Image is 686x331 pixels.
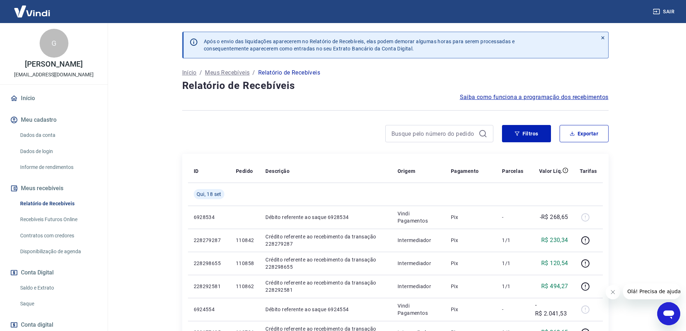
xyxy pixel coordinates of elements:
[541,259,568,268] p: R$ 120,54
[197,191,221,198] span: Qui, 18 set
[451,283,491,290] p: Pix
[252,68,255,77] p: /
[398,302,439,317] p: Vindi Pagamentos
[4,5,60,11] span: Olá! Precisa de ajuda?
[236,283,254,290] p: 110862
[502,167,523,175] p: Parcelas
[17,196,99,211] a: Relatório de Recebíveis
[451,237,491,244] p: Pix
[194,214,224,221] p: 6928534
[265,214,386,221] p: Débito referente ao saque 6928534
[560,125,609,142] button: Exportar
[502,125,551,142] button: Filtros
[606,285,620,299] iframe: Fechar mensagem
[265,256,386,270] p: Crédito referente ao recebimento da transação 228298655
[398,167,415,175] p: Origem
[502,283,523,290] p: 1/1
[21,320,53,330] span: Conta digital
[205,68,250,77] a: Meus Recebíveis
[17,228,99,243] a: Contratos com credores
[17,128,99,143] a: Dados da conta
[265,167,290,175] p: Descrição
[541,236,568,245] p: R$ 230,34
[541,282,568,291] p: R$ 494,27
[14,71,94,79] p: [EMAIL_ADDRESS][DOMAIN_NAME]
[502,306,523,313] p: -
[236,167,253,175] p: Pedido
[17,160,99,175] a: Informe de rendimentos
[194,283,224,290] p: 228292581
[194,167,199,175] p: ID
[623,283,680,299] iframe: Mensagem da empresa
[651,5,677,18] button: Sair
[17,296,99,311] a: Saque
[9,180,99,196] button: Meus recebíveis
[9,112,99,128] button: Meu cadastro
[17,212,99,227] a: Recebíveis Futuros Online
[398,283,439,290] p: Intermediador
[535,301,568,318] p: -R$ 2.041,53
[9,0,55,22] img: Vindi
[182,68,197,77] a: Início
[40,29,68,58] div: G
[460,93,609,102] a: Saiba como funciona a programação dos recebimentos
[451,306,491,313] p: Pix
[398,260,439,267] p: Intermediador
[451,260,491,267] p: Pix
[258,68,320,77] p: Relatório de Recebíveis
[540,213,568,222] p: -R$ 268,65
[398,237,439,244] p: Intermediador
[236,237,254,244] p: 110842
[580,167,597,175] p: Tarifas
[236,260,254,267] p: 110858
[204,38,515,52] p: Após o envio das liquidações aparecerem no Relatório de Recebíveis, elas podem demorar algumas ho...
[194,237,224,244] p: 228279287
[398,210,439,224] p: Vindi Pagamentos
[265,279,386,294] p: Crédito referente ao recebimento da transação 228292581
[451,167,479,175] p: Pagamento
[657,302,680,325] iframe: Botão para abrir a janela de mensagens
[502,237,523,244] p: 1/1
[9,90,99,106] a: Início
[391,128,476,139] input: Busque pelo número do pedido
[17,281,99,295] a: Saldo e Extrato
[265,233,386,247] p: Crédito referente ao recebimento da transação 228279287
[199,68,202,77] p: /
[194,260,224,267] p: 228298655
[265,306,386,313] p: Débito referente ao saque 6924554
[539,167,562,175] p: Valor Líq.
[182,79,609,93] h4: Relatório de Recebíveis
[25,61,82,68] p: [PERSON_NAME]
[451,214,491,221] p: Pix
[9,265,99,281] button: Conta Digital
[17,144,99,159] a: Dados de login
[502,260,523,267] p: 1/1
[17,244,99,259] a: Disponibilização de agenda
[194,306,224,313] p: 6924554
[502,214,523,221] p: -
